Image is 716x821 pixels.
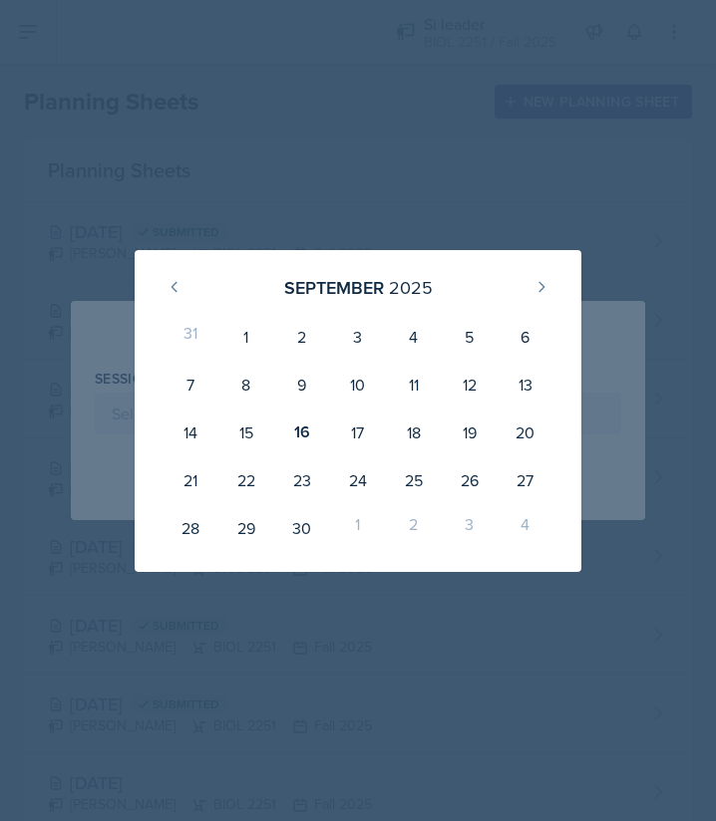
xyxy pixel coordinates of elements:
div: 19 [442,409,498,456]
div: 4 [386,313,442,361]
div: 12 [442,361,498,409]
div: 26 [442,456,498,504]
div: 7 [163,361,218,409]
div: 3 [442,504,498,552]
div: September [284,274,384,301]
div: 1 [330,504,386,552]
div: 2 [274,313,330,361]
div: 31 [163,313,218,361]
div: 11 [386,361,442,409]
div: 2 [386,504,442,552]
div: 14 [163,409,218,456]
div: 29 [218,504,274,552]
div: 9 [274,361,330,409]
div: 3 [330,313,386,361]
div: 15 [218,409,274,456]
div: 18 [386,409,442,456]
div: 24 [330,456,386,504]
div: 21 [163,456,218,504]
div: 25 [386,456,442,504]
div: 16 [274,409,330,456]
div: 6 [498,313,553,361]
div: 20 [498,409,553,456]
div: 22 [218,456,274,504]
div: 30 [274,504,330,552]
div: 23 [274,456,330,504]
div: 28 [163,504,218,552]
div: 17 [330,409,386,456]
div: 8 [218,361,274,409]
div: 2025 [389,274,433,301]
div: 13 [498,361,553,409]
div: 4 [498,504,553,552]
div: 1 [218,313,274,361]
div: 27 [498,456,553,504]
div: 10 [330,361,386,409]
div: 5 [442,313,498,361]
